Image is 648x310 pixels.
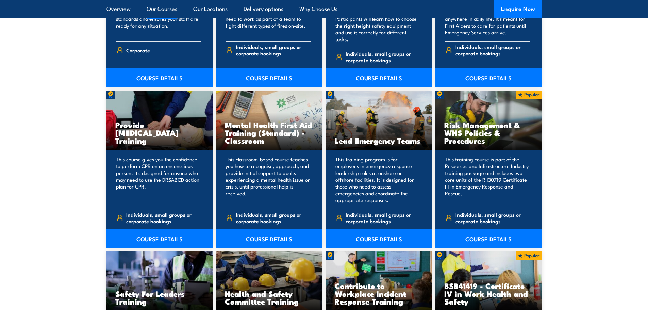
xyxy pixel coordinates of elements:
[116,156,201,203] p: This course gives you the confidence to perform CPR on an unconscious person. It's designed for a...
[106,68,213,87] a: COURSE DETAILS
[444,121,533,144] h3: Risk Management & WHS Policies & Procedures
[346,211,420,224] span: Individuals, small groups or corporate bookings
[216,229,322,248] a: COURSE DETAILS
[216,68,322,87] a: COURSE DETAILS
[445,156,530,203] p: This training course is part of the Resources and Infrastructure Industry training package and in...
[435,68,542,87] a: COURSE DETAILS
[126,45,150,55] span: Corporate
[236,211,311,224] span: Individuals, small groups or corporate bookings
[115,121,204,144] h3: Provide [MEDICAL_DATA] Training
[455,211,530,224] span: Individuals, small groups or corporate bookings
[326,229,432,248] a: COURSE DETAILS
[435,229,542,248] a: COURSE DETAILS
[225,290,314,305] h3: Health and Safety Committee Training
[346,50,420,63] span: Individuals, small groups or corporate bookings
[115,290,204,305] h3: Safety For Leaders Training
[106,229,213,248] a: COURSE DETAILS
[335,136,423,144] h3: Lead Emergency Teams
[226,156,311,203] p: This classroom-based course teaches you how to recognise, approach, and provide initial support t...
[225,121,314,144] h3: Mental Health First Aid Training (Standard) - Classroom
[236,44,311,56] span: Individuals, small groups or corporate bookings
[335,156,421,203] p: This training program is for employees in emergency response leadership roles at onshore or offsh...
[326,68,432,87] a: COURSE DETAILS
[335,282,423,305] h3: Contribute to Workplace Incident Response Training
[455,44,530,56] span: Individuals, small groups or corporate bookings
[126,211,201,224] span: Individuals, small groups or corporate bookings
[444,282,533,305] h3: BSB41419 - Certificate IV in Work Health and Safety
